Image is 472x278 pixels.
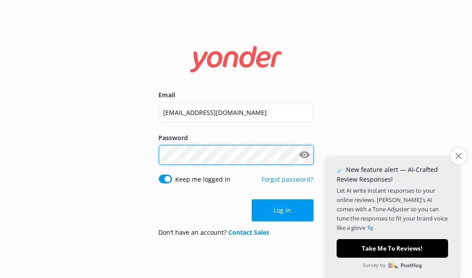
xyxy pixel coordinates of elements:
[159,103,314,122] input: user@emailaddress.com
[159,228,270,237] p: Don’t have an account?
[159,90,314,100] label: Email
[296,146,314,164] button: Show password
[252,199,314,221] button: Log in
[262,175,314,183] a: Forgot password?
[176,175,231,184] label: Keep me logged in
[229,228,270,236] a: Contact Sales
[159,133,314,143] label: Password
